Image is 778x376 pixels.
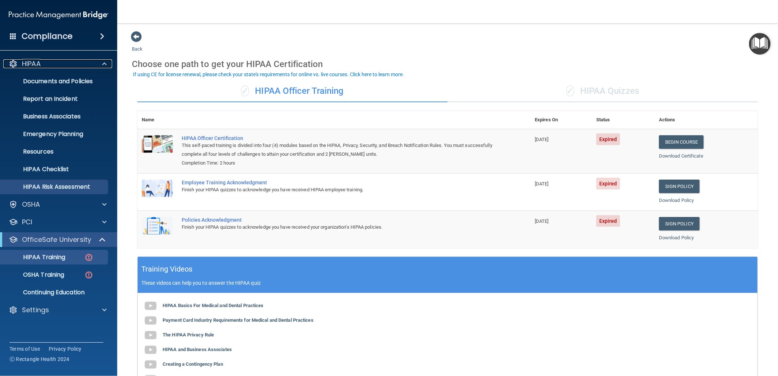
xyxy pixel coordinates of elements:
b: The HIPAA Privacy Rule [163,332,214,338]
p: Business Associates [5,113,105,120]
b: Creating a Contingency Plan [163,361,223,367]
span: [DATE] [535,218,549,224]
img: danger-circle.6113f641.png [84,253,93,262]
p: Continuing Education [5,289,105,296]
div: Finish your HIPAA quizzes to acknowledge you have received your organization’s HIPAA policies. [182,223,494,232]
div: If using CE for license renewal, please check your state's requirements for online vs. live cours... [133,72,404,77]
a: Back [132,37,142,52]
b: Payment Card Industry Requirements for Medical and Dental Practices [163,317,314,323]
h4: Compliance [22,31,73,41]
b: HIPAA Basics For Medical and Dental Practices [163,303,264,308]
a: OSHA [9,200,107,209]
a: Download Policy [659,235,694,240]
span: [DATE] [535,181,549,187]
th: Actions [655,111,758,129]
div: Policies Acknowledgment [182,217,494,223]
p: Documents and Policies [5,78,105,85]
img: PMB logo [9,8,108,22]
p: HIPAA Training [5,254,65,261]
p: Report an Incident [5,95,105,103]
a: Download Certificate [659,153,703,159]
span: Ⓒ Rectangle Health 2024 [10,355,70,363]
th: Name [137,111,177,129]
button: If using CE for license renewal, please check your state's requirements for online vs. live cours... [132,71,405,78]
a: Settings [9,306,107,314]
p: OfficeSafe University [22,235,91,244]
p: Resources [5,148,105,155]
span: Expired [596,133,620,145]
span: ✓ [566,85,574,96]
a: PCI [9,218,107,226]
a: HIPAA [9,59,107,68]
span: ✓ [241,85,249,96]
div: Completion Time: 2 hours [182,159,494,167]
img: gray_youtube_icon.38fcd6cc.png [143,343,158,357]
a: Sign Policy [659,217,700,231]
a: Sign Policy [659,180,700,193]
th: Status [592,111,655,129]
div: Finish your HIPAA quizzes to acknowledge you have received HIPAA employee training. [182,185,494,194]
span: Expired [596,215,620,227]
p: OSHA Training [5,271,64,279]
a: OfficeSafe University [9,235,106,244]
b: HIPAA and Business Associates [163,347,232,352]
a: Begin Course [659,135,704,149]
img: gray_youtube_icon.38fcd6cc.png [143,357,158,372]
a: Download Policy [659,198,694,203]
span: [DATE] [535,137,549,142]
img: gray_youtube_icon.38fcd6cc.png [143,299,158,313]
button: Open Resource Center [749,33,771,55]
p: Emergency Planning [5,130,105,138]
p: HIPAA [22,59,41,68]
h5: Training Videos [141,263,193,276]
a: HIPAA Officer Certification [182,135,494,141]
img: gray_youtube_icon.38fcd6cc.png [143,313,158,328]
p: Settings [22,306,49,314]
div: HIPAA Quizzes [448,80,758,102]
span: Expired [596,178,620,189]
div: HIPAA Officer Training [137,80,448,102]
img: gray_youtube_icon.38fcd6cc.png [143,328,158,343]
p: OSHA [22,200,40,209]
a: Terms of Use [10,345,40,353]
img: danger-circle.6113f641.png [84,270,93,280]
p: HIPAA Risk Assessment [5,183,105,191]
div: Employee Training Acknowledgment [182,180,494,185]
th: Expires On [530,111,592,129]
div: This self-paced training is divided into four (4) modules based on the HIPAA, Privacy, Security, ... [182,141,494,159]
div: Choose one path to get your HIPAA Certification [132,54,763,75]
p: HIPAA Checklist [5,166,105,173]
p: These videos can help you to answer the HIPAA quiz [141,280,754,286]
p: PCI [22,218,32,226]
a: Privacy Policy [49,345,82,353]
